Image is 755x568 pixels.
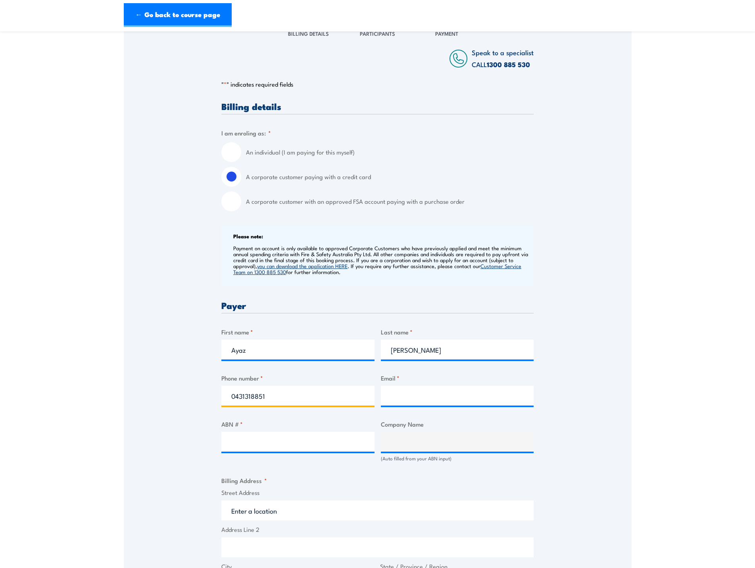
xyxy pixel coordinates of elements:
[288,29,329,37] span: Billing Details
[221,128,271,137] legend: I am enroling as:
[221,419,375,429] label: ABN #
[381,373,534,383] label: Email
[124,3,232,27] a: ← Go back to course page
[360,29,395,37] span: Participants
[472,47,534,69] span: Speak to a specialist CALL
[221,373,375,383] label: Phone number
[381,455,534,462] div: (Auto filled from your ABN input)
[487,59,530,70] a: 1300 885 530
[233,245,532,275] p: Payment on account is only available to approved Corporate Customers who have previously applied ...
[435,29,458,37] span: Payment
[221,500,534,520] input: Enter a location
[381,327,534,336] label: Last name
[246,167,534,187] label: A corporate customer paying with a credit card
[221,525,534,534] label: Address Line 2
[221,80,534,88] p: " " indicates required fields
[221,488,534,497] label: Street Address
[221,476,267,485] legend: Billing Address
[257,262,348,269] a: you can download the application HERE
[246,191,534,211] label: A corporate customer with an approved FSA account paying with a purchase order
[221,102,534,111] h3: Billing details
[233,262,521,275] a: Customer Service Team on 1300 885 530
[233,232,263,240] b: Please note:
[221,327,375,336] label: First name
[246,142,534,162] label: An individual (I am paying for this myself)
[381,419,534,429] label: Company Name
[221,301,534,310] h3: Payer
